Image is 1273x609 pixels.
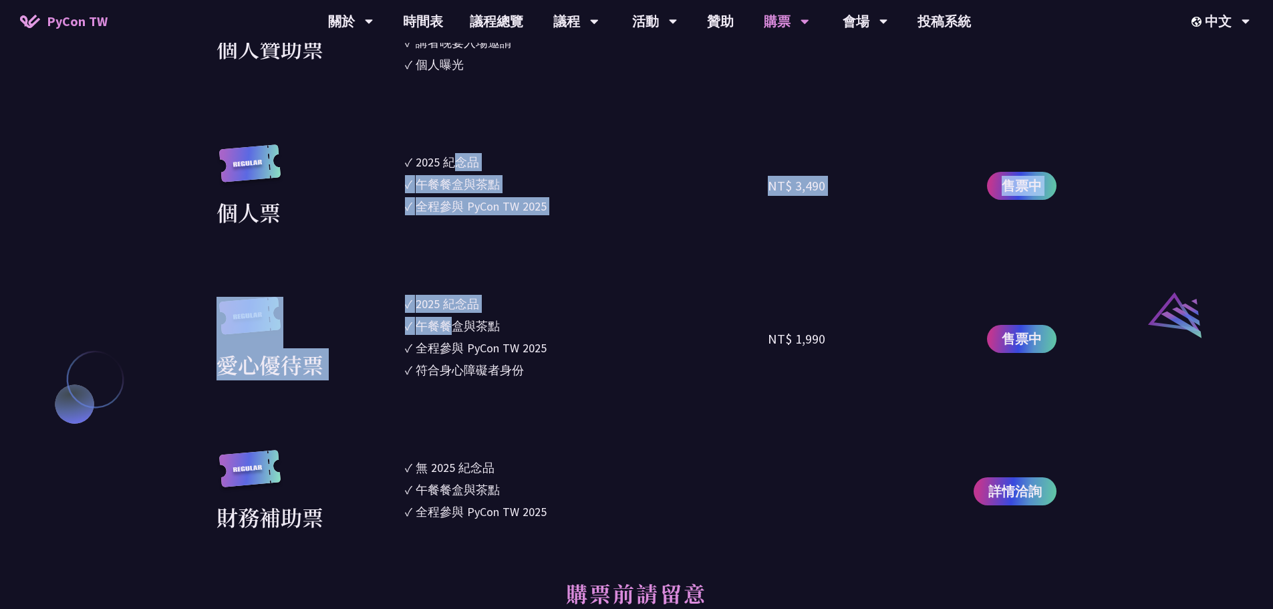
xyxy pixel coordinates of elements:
[416,175,500,193] div: 午餐餐盒與茶點
[416,295,479,313] div: 2025 紀念品
[405,503,768,521] li: ✓
[416,503,547,521] div: 全程參與 PyCon TW 2025
[416,55,464,74] div: 個人曝光
[217,196,281,228] div: 個人票
[416,317,500,335] div: 午餐餐盒與茶點
[20,15,40,28] img: Home icon of PyCon TW 2025
[217,348,323,380] div: 愛心優待票
[768,329,825,349] div: NT$ 1,990
[7,5,121,38] a: PyCon TW
[416,153,479,171] div: 2025 紀念品
[416,459,494,477] div: 無 2025 紀念品
[974,477,1056,505] a: 詳情洽詢
[1002,329,1042,349] span: 售票中
[768,176,825,196] div: NT$ 3,490
[217,32,323,64] div: 個人贊助票
[987,172,1056,200] a: 售票中
[217,450,283,501] img: regular.8f272d9.svg
[47,11,108,31] span: PyCon TW
[987,325,1056,353] a: 售票中
[217,144,283,196] img: regular.8f272d9.svg
[405,153,768,171] li: ✓
[405,295,768,313] li: ✓
[1002,176,1042,196] span: 售票中
[405,481,768,499] li: ✓
[405,339,768,357] li: ✓
[988,481,1042,501] span: 詳情洽詢
[405,175,768,193] li: ✓
[405,55,768,74] li: ✓
[405,459,768,477] li: ✓
[416,339,547,357] div: 全程參與 PyCon TW 2025
[405,197,768,215] li: ✓
[416,481,500,499] div: 午餐餐盒與茶點
[416,197,547,215] div: 全程參與 PyCon TW 2025
[405,361,768,379] li: ✓
[1191,17,1205,27] img: Locale Icon
[405,317,768,335] li: ✓
[217,297,283,348] img: regular.8f272d9.svg
[217,501,323,533] div: 財務補助票
[416,361,524,379] div: 符合身心障礙者身份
